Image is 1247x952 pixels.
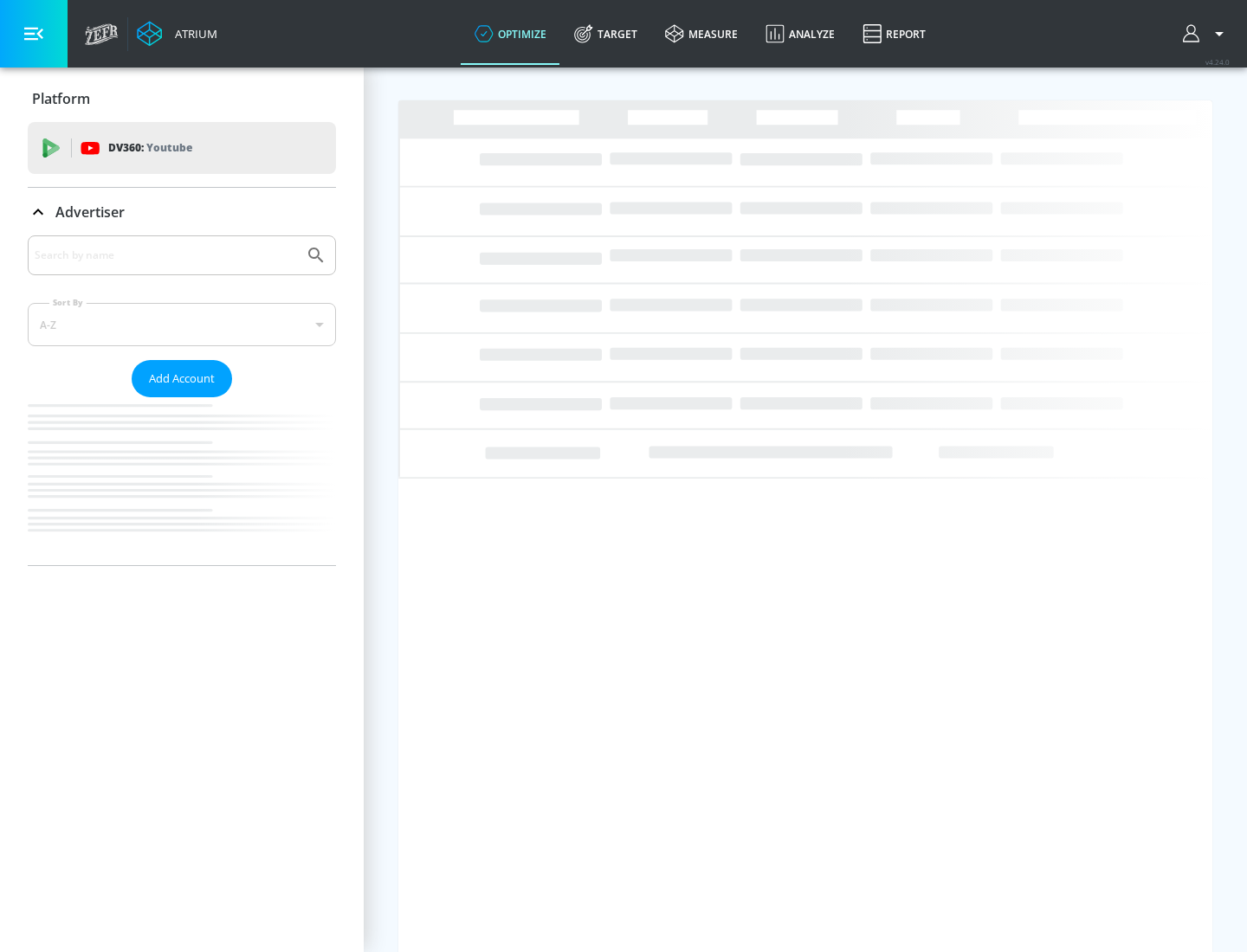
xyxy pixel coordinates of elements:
[32,89,90,108] p: Platform
[28,235,336,565] div: Advertiser
[132,360,232,397] button: Add Account
[752,3,849,65] a: Analyze
[28,74,336,123] div: Platform
[560,3,651,65] a: Target
[108,138,192,158] p: DV360:
[149,369,215,389] span: Add Account
[28,122,336,174] div: DV360: Youtube
[28,303,336,346] div: A-Z
[137,21,217,47] a: Atrium
[146,138,192,157] p: Youtube
[1205,57,1230,67] span: v 4.24.0
[28,188,336,236] div: Advertiser
[651,3,752,65] a: measure
[28,397,336,565] nav: list of Advertiser
[35,244,297,267] input: Search by name
[55,203,125,222] p: Advertiser
[849,3,940,65] a: Report
[49,297,87,308] label: Sort By
[168,26,217,42] div: Atrium
[461,3,560,65] a: optimize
